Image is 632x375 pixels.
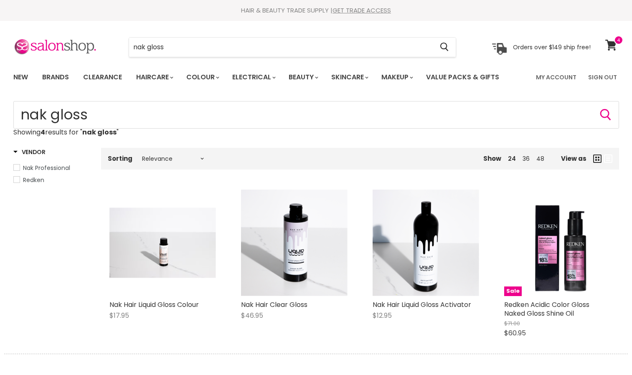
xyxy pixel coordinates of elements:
img: Nak Hair Liquid Gloss Activator [373,190,479,296]
button: Search [434,38,456,57]
a: My Account [531,68,581,86]
span: Nak Professional [23,164,70,172]
a: Haircare [130,68,178,86]
input: Search [13,101,619,129]
h3: Vendor [13,148,46,156]
span: Show [483,154,501,163]
span: View as [561,155,586,162]
a: Redken Acidic Color Gloss Naked Gloss Shine OilSale [504,190,611,296]
a: New [7,68,34,86]
p: Showing results for " " [13,129,619,136]
a: Redken Acidic Color Gloss Naked Gloss Shine Oil [504,300,589,318]
a: Nak Hair Liquid Gloss Colour [109,190,216,296]
ul: Main menu [7,65,518,89]
span: $17.95 [109,311,129,320]
nav: Main [3,65,629,89]
a: Makeup [375,68,418,86]
img: Nak Hair Liquid Gloss Colour [109,208,216,278]
a: Sign Out [583,68,622,86]
a: Beauty [282,68,323,86]
a: Colour [180,68,224,86]
a: 36 [523,155,530,163]
a: Nak Hair Clear Gloss [241,300,307,309]
a: 48 [536,155,544,163]
label: Sorting [108,155,132,162]
a: Clearance [77,68,128,86]
a: Brands [36,68,75,86]
span: Redken [23,176,44,184]
form: Product [13,101,619,129]
a: Redken [13,175,91,185]
img: Redken Acidic Color Gloss Naked Gloss Shine Oil [504,190,611,296]
div: HAIR & BEAUTY TRADE SUPPLY | [3,6,629,15]
a: Electrical [226,68,281,86]
span: $71.00 [504,319,520,327]
a: Skincare [325,68,373,86]
button: Search [599,108,612,122]
a: GET TRADE ACCESS [332,6,391,15]
span: Sale [504,286,522,296]
span: $12.95 [373,311,392,320]
img: Nak Hair Clear Gloss [241,190,348,296]
strong: nak gloss [82,127,117,137]
form: Product [129,37,456,57]
iframe: Gorgias live chat messenger [590,336,624,367]
span: $46.95 [241,311,263,320]
span: $60.95 [504,328,526,338]
a: 24 [508,155,516,163]
a: Value Packs & Gifts [420,68,505,86]
p: Orders over $149 ship free! [513,43,591,51]
strong: 4 [41,127,45,137]
input: Search [129,38,434,57]
a: Nak Hair Liquid Gloss Colour [109,300,199,309]
a: Nak Hair Liquid Gloss Activator [373,300,471,309]
a: Nak Professional [13,163,91,172]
